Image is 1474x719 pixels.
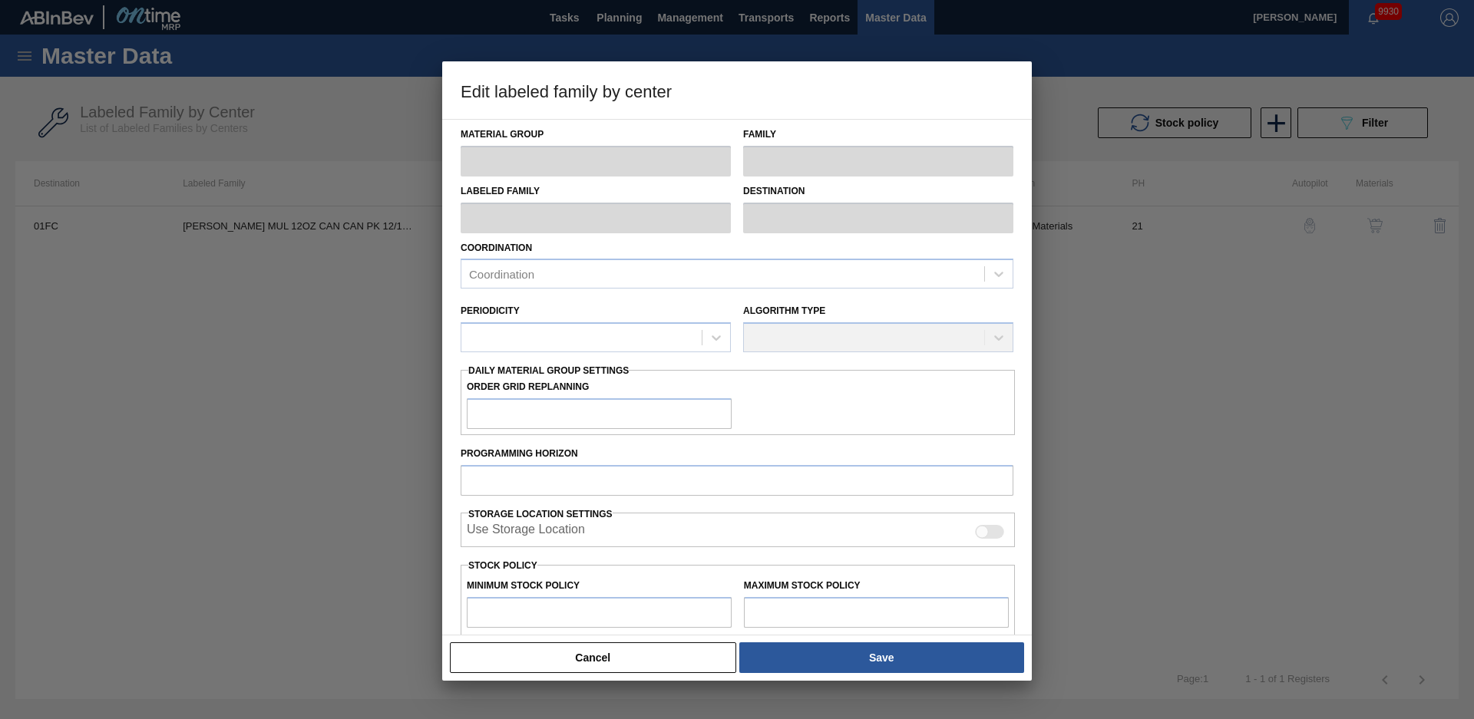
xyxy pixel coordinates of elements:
[467,376,732,398] label: Order Grid Replanning
[461,124,731,146] label: Material Group
[744,580,861,591] label: Maximum Stock Policy
[442,61,1032,120] h3: Edit labeled family by center
[743,124,1013,146] label: Family
[468,509,613,519] span: Storage Location Settings
[743,180,1013,203] label: Destination
[468,560,537,571] label: Stock Policy
[461,180,731,203] label: Labeled Family
[467,580,580,591] label: Minimum Stock Policy
[469,268,534,281] div: Coordination
[461,242,532,253] label: Coordination
[743,305,825,316] label: Algorithm Type
[739,642,1024,673] button: Save
[468,365,629,376] span: Daily Material Group Settings
[467,523,585,541] label: When enabled, the system will display stocks from different storage locations.
[461,305,520,316] label: Periodicity
[450,642,736,673] button: Cancel
[461,443,1013,465] label: Programming Horizon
